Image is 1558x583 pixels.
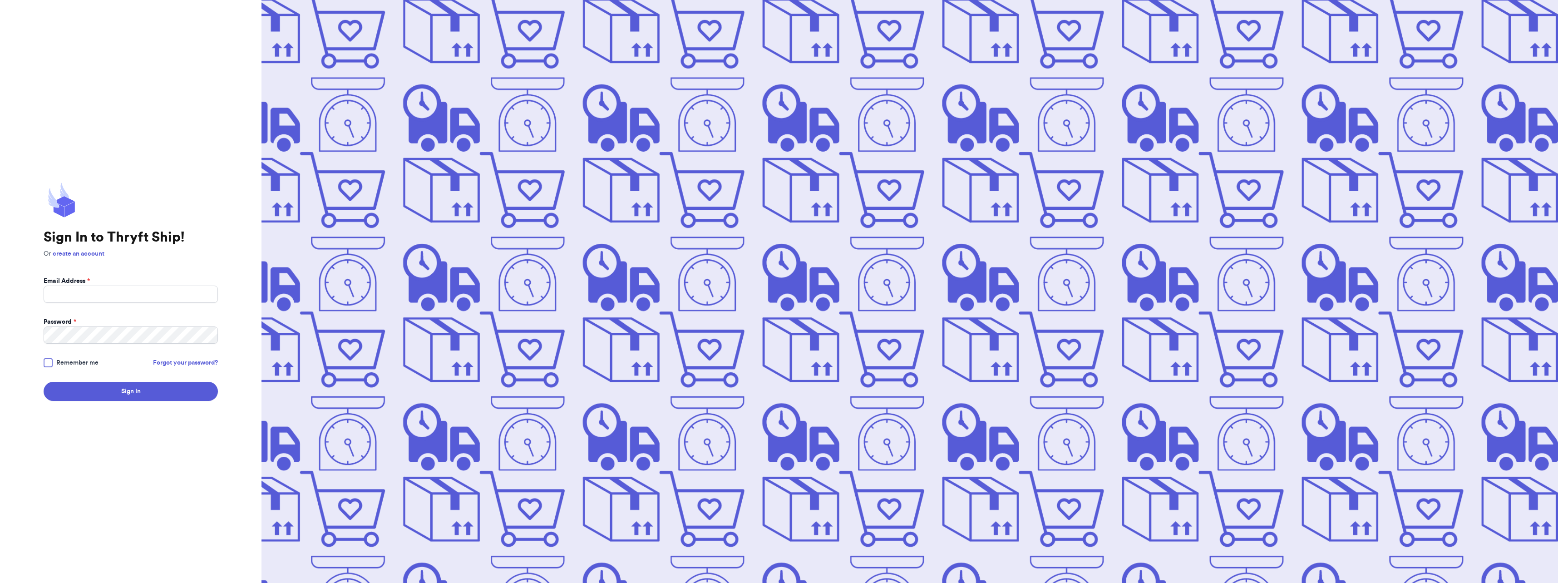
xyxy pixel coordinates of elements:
label: Password [44,317,76,326]
a: Forgot your password? [153,358,218,367]
p: Or [44,249,218,258]
button: Sign In [44,382,218,401]
a: create an account [53,251,104,257]
h1: Sign In to Thryft Ship! [44,229,218,246]
span: Remember me [56,358,99,367]
label: Email Address [44,277,90,286]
